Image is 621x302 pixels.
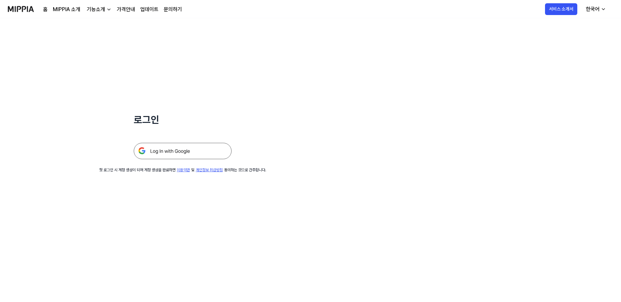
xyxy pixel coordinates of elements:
a: 업데이트 [140,6,159,13]
div: 첫 로그인 시 계정 생성이 되며 계정 생성을 완료하면 및 동의하는 것으로 간주합니다. [99,167,266,173]
a: 가격안내 [117,6,135,13]
img: 구글 로그인 버튼 [134,143,232,159]
a: MIPPIA 소개 [53,6,80,13]
a: 개인정보 취급방침 [196,168,223,172]
a: 홈 [43,6,48,13]
div: 기능소개 [85,6,106,13]
button: 서비스 소개서 [545,3,577,15]
a: 문의하기 [164,6,182,13]
button: 한국어 [581,3,610,16]
img: down [106,7,112,12]
a: 이용약관 [177,168,190,172]
h1: 로그인 [134,112,232,127]
button: 기능소개 [85,6,112,13]
div: 한국어 [584,5,601,13]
